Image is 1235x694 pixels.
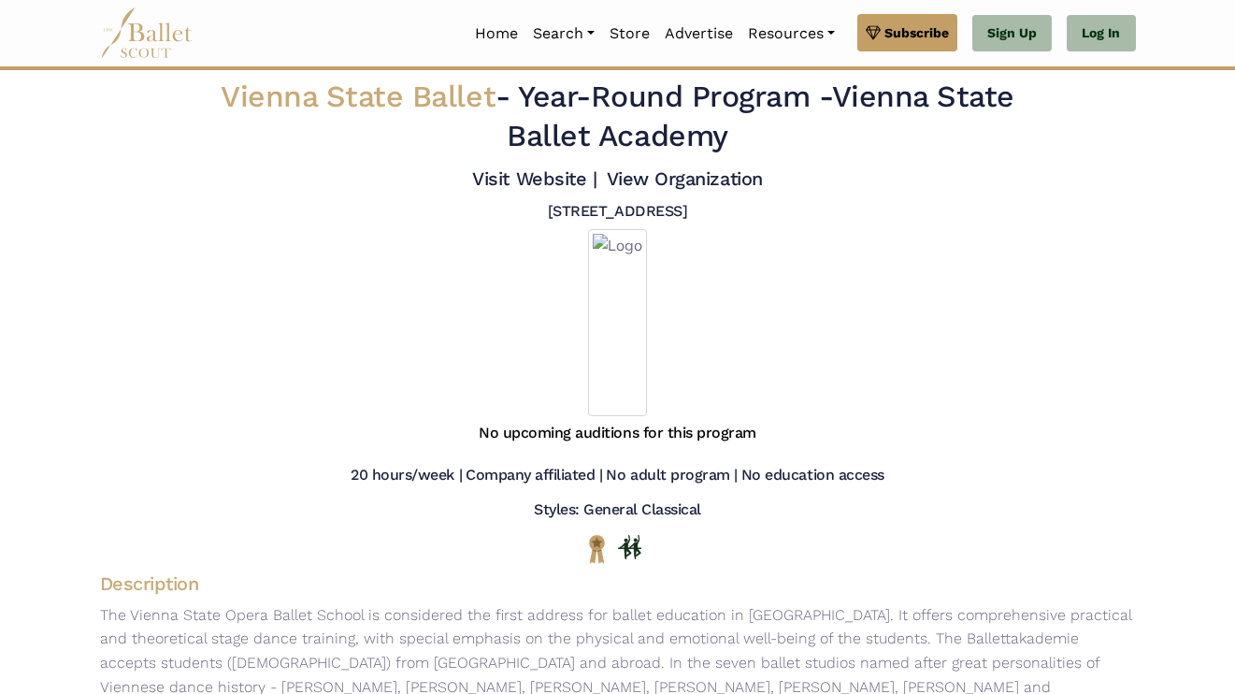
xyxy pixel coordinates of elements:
a: Subscribe [857,14,957,51]
img: gem.svg [866,22,881,43]
a: Log In [1067,15,1135,52]
a: Sign Up [972,15,1052,52]
a: Search [525,14,602,53]
span: Vienna State Ballet [221,79,495,114]
img: In Person [618,535,641,559]
img: National [585,534,609,563]
h5: No education access [741,466,884,485]
h4: Description [85,571,1151,596]
h5: Company affiliated | [466,466,602,485]
span: Subscribe [884,22,949,43]
h5: 20 hours/week | [351,466,462,485]
img: Logo [588,229,647,416]
a: Home [467,14,525,53]
h5: No upcoming auditions for this program [479,424,756,443]
span: Year-Round Program - [518,79,831,114]
a: Store [602,14,657,53]
a: View Organization [607,167,763,190]
a: Visit Website | [472,167,596,190]
a: Resources [740,14,842,53]
h5: [STREET_ADDRESS] [548,202,687,222]
h5: No adult program | [606,466,737,485]
h5: Styles: General Classical [534,500,701,520]
h2: - Vienna State Ballet Academy [188,78,1046,155]
a: Advertise [657,14,740,53]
